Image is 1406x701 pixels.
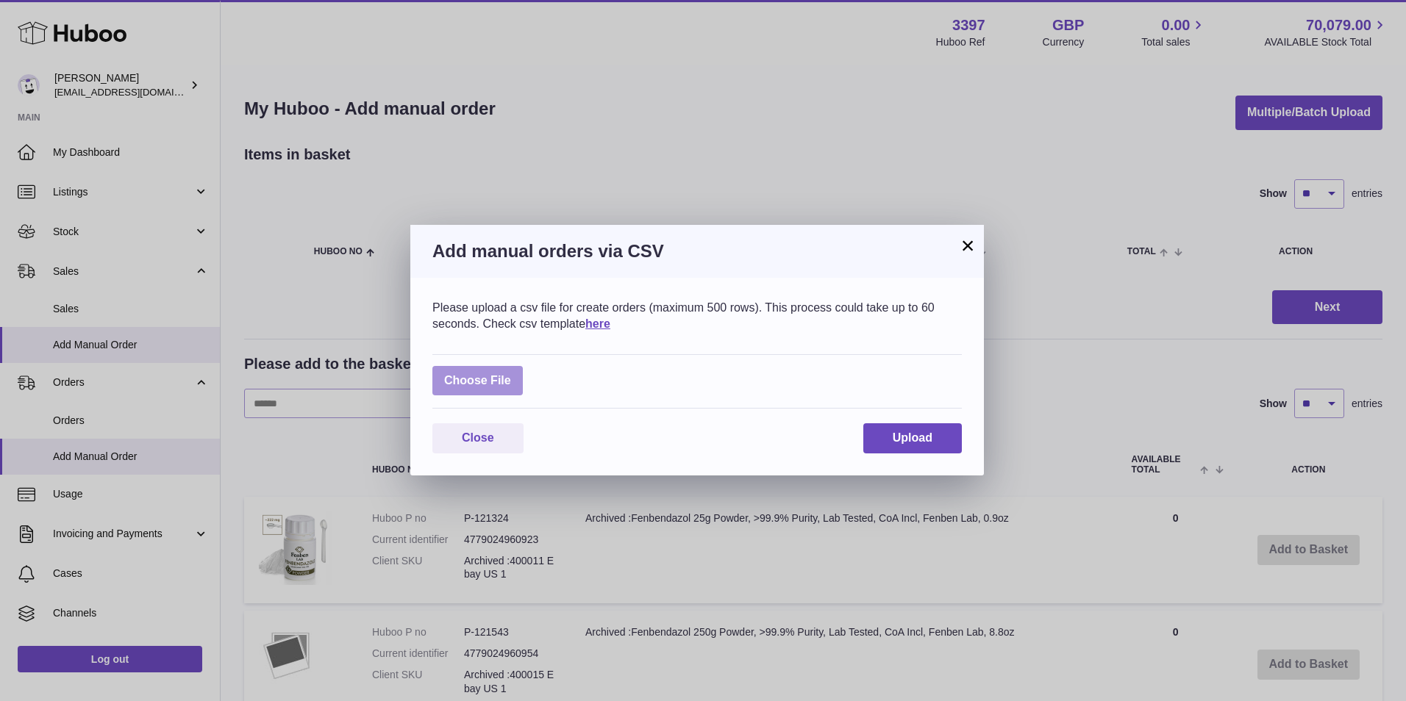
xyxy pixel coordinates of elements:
a: here [585,317,610,330]
span: Upload [893,431,932,444]
div: Please upload a csv file for create orders (maximum 500 rows). This process could take up to 60 s... [432,300,962,331]
span: Choose File [432,366,523,396]
button: Close [432,423,524,453]
button: Upload [863,423,962,453]
button: × [959,237,977,254]
span: Close [462,431,494,444]
h3: Add manual orders via CSV [432,240,962,263]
